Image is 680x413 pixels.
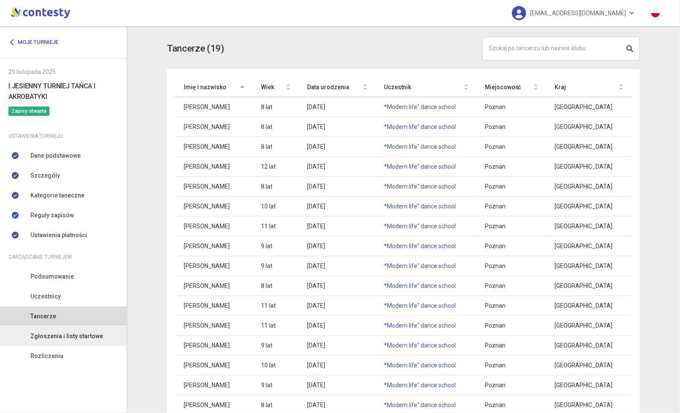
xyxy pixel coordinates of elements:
[299,356,375,375] td: [DATE]
[299,375,375,395] td: [DATE]
[8,67,118,77] div: 29 listopada 2025
[547,77,631,97] th: Kraj
[175,117,253,137] td: [PERSON_NAME]
[476,336,547,356] td: Poznan
[476,97,547,117] td: Poznan
[384,203,456,210] a: *Modern life" dance school
[384,362,456,369] a: *Modern life" dance school
[253,117,299,137] td: 8 lat
[384,223,456,230] a: *Modern life" dance school
[476,296,547,316] td: Poznan
[384,342,456,349] a: *Modern life" dance school
[299,77,375,97] th: Data urodzenia
[175,356,253,375] td: [PERSON_NAME]
[253,375,299,395] td: 9 lat
[476,256,547,276] td: Poznan
[547,356,631,375] td: [GEOGRAPHIC_DATA]
[299,336,375,356] td: [DATE]
[299,137,375,157] td: [DATE]
[30,230,87,240] span: Ustawienia płatności
[299,216,375,236] td: [DATE]
[8,35,65,50] a: Moje turnieje
[547,276,631,296] td: [GEOGRAPHIC_DATA]
[175,157,253,177] td: [PERSON_NAME]
[476,356,547,375] td: Poznan
[384,302,456,309] a: *Modern life" dance school
[476,276,547,296] td: Poznan
[299,177,375,197] td: [DATE]
[175,276,253,296] td: [PERSON_NAME]
[253,197,299,216] td: 10 lat
[547,236,631,256] td: [GEOGRAPHIC_DATA]
[299,316,375,336] td: [DATE]
[476,375,547,395] td: Poznan
[30,331,103,341] span: Zgłoszenia i listy startowe
[299,256,375,276] td: [DATE]
[476,316,547,336] td: Poznan
[384,282,456,289] a: *Modern life" dance school
[547,197,631,216] td: [GEOGRAPHIC_DATA]
[8,81,118,102] h6: I JESIENNY TURNIEJ TAŃCA I AKROBATYKI
[299,117,375,137] td: [DATE]
[384,123,456,130] a: *Modern life" dance school
[253,256,299,276] td: 9 lat
[384,263,456,269] a: *Modern life" dance school
[175,77,253,97] th: Imię i nazwisko
[253,137,299,157] td: 8 lat
[175,97,253,117] td: [PERSON_NAME]
[547,177,631,197] td: [GEOGRAPHIC_DATA]
[476,216,547,236] td: Poznan
[530,4,626,22] span: [EMAIL_ADDRESS][DOMAIN_NAME]
[384,382,456,388] a: *Modern life" dance school
[253,236,299,256] td: 9 lat
[384,143,456,150] a: *Modern life" dance school
[175,137,253,157] td: [PERSON_NAME]
[30,211,74,220] span: Reguły zapisów
[175,236,253,256] td: [PERSON_NAME]
[547,117,631,137] td: [GEOGRAPHIC_DATA]
[476,177,547,197] td: Poznan
[547,97,631,117] td: [GEOGRAPHIC_DATA]
[30,171,60,180] span: Szczegóły
[476,157,547,177] td: Poznan
[167,41,224,56] h3: Tancerze (19)
[375,77,476,97] th: Uczestnik
[476,236,547,256] td: Poznan
[253,276,299,296] td: 8 lat
[384,402,456,408] a: *Modern life" dance school
[175,177,253,197] td: [PERSON_NAME]
[175,316,253,336] td: [PERSON_NAME]
[8,252,72,262] span: Zarządzanie turniejem
[175,296,253,316] td: [PERSON_NAME]
[476,77,547,97] th: Miejscowość
[547,157,631,177] td: [GEOGRAPHIC_DATA]
[253,316,299,336] td: 11 lat
[253,336,299,356] td: 9 lat
[547,216,631,236] td: [GEOGRAPHIC_DATA]
[175,256,253,276] td: [PERSON_NAME]
[30,272,74,281] span: Podsumowanie
[299,296,375,316] td: [DATE]
[253,356,299,375] td: 10 lat
[384,243,456,249] a: *Modern life" dance school
[30,151,81,160] span: Dane podstawowe
[547,336,631,356] td: [GEOGRAPHIC_DATA]
[253,296,299,316] td: 11 lat
[547,137,631,157] td: [GEOGRAPHIC_DATA]
[299,236,375,256] td: [DATE]
[8,107,49,116] span: Zapisy otwarte
[299,197,375,216] td: [DATE]
[384,183,456,190] a: *Modern life" dance school
[253,216,299,236] td: 11 lat
[253,157,299,177] td: 12 lat
[384,322,456,329] a: *Modern life" dance school
[30,312,56,321] span: Tancerze
[547,256,631,276] td: [GEOGRAPHIC_DATA]
[476,197,547,216] td: Poznan
[547,296,631,316] td: [GEOGRAPHIC_DATA]
[253,177,299,197] td: 8 lat
[30,292,61,301] span: Uczestnicy
[547,316,631,336] td: [GEOGRAPHIC_DATA]
[30,191,84,200] span: Kategorie taneczne
[175,197,253,216] td: [PERSON_NAME]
